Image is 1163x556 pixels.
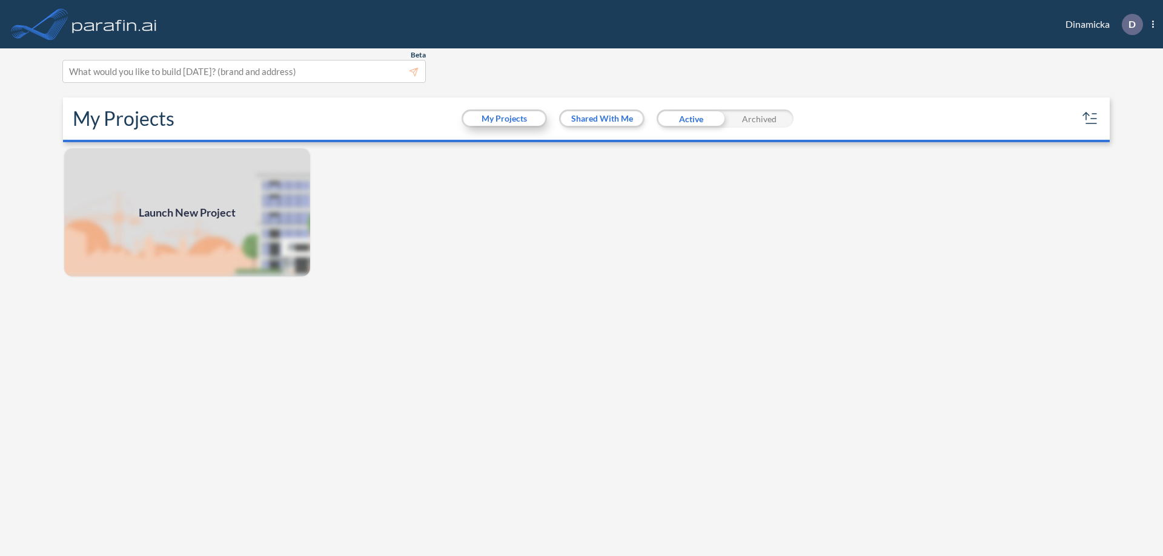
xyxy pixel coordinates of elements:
button: Shared With Me [561,111,643,126]
h2: My Projects [73,107,174,130]
a: Launch New Project [63,147,311,278]
div: Dinamicka [1047,14,1154,35]
button: sort [1081,109,1100,128]
span: Beta [411,50,426,60]
img: add [63,147,311,278]
div: Active [657,110,725,128]
p: D [1128,19,1136,30]
img: logo [70,12,159,36]
div: Archived [725,110,794,128]
span: Launch New Project [139,204,236,221]
button: My Projects [463,111,545,126]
